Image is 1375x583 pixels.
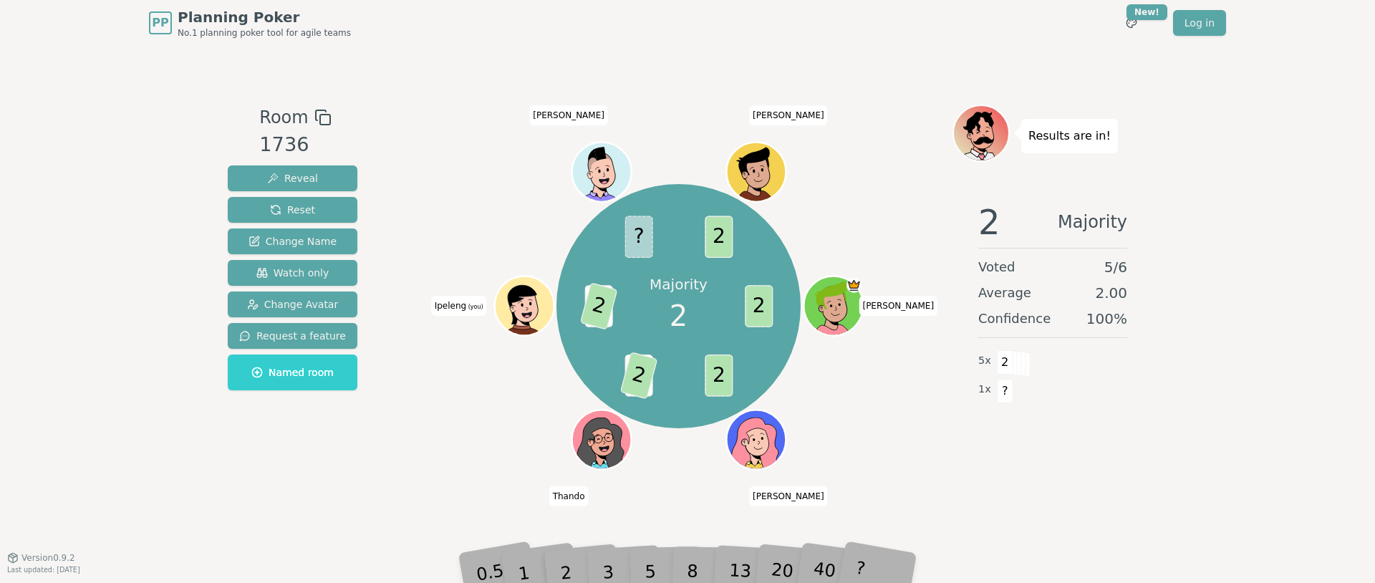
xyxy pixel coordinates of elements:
[859,296,937,316] span: Click to change your name
[997,350,1013,375] span: 2
[267,171,318,185] span: Reveal
[1058,205,1127,239] span: Majority
[650,274,708,294] p: Majority
[270,203,315,217] span: Reset
[228,355,357,390] button: Named room
[1086,309,1127,329] span: 100 %
[256,266,329,280] span: Watch only
[619,352,657,400] span: 2
[670,294,687,337] span: 2
[239,329,346,343] span: Request a feature
[496,278,552,334] button: Click to change your avatar
[228,165,357,191] button: Reveal
[745,285,773,327] span: 2
[1126,4,1167,20] div: New!
[749,106,828,126] span: Click to change your name
[705,355,733,397] span: 2
[249,234,337,249] span: Change Name
[259,105,308,130] span: Room
[529,106,608,126] span: Click to change your name
[1104,257,1127,277] span: 5 / 6
[846,278,862,293] span: Myles is the host
[1173,10,1226,36] a: Log in
[228,228,357,254] button: Change Name
[259,130,331,160] div: 1736
[1119,10,1144,36] button: New!
[178,27,351,39] span: No.1 planning poker tool for agile teams
[1028,126,1111,146] p: Results are in!
[21,552,75,564] span: Version 0.9.2
[549,486,589,506] span: Click to change your name
[624,216,652,258] span: ?
[978,257,1015,277] span: Voted
[978,309,1051,329] span: Confidence
[978,205,1000,239] span: 2
[978,353,991,369] span: 5 x
[228,197,357,223] button: Reset
[7,552,75,564] button: Version0.9.2
[228,323,357,349] button: Request a feature
[152,14,168,32] span: PP
[149,7,351,39] a: PPPlanning PokerNo.1 planning poker tool for agile teams
[228,260,357,286] button: Watch only
[228,291,357,317] button: Change Avatar
[431,296,487,316] span: Click to change your name
[705,216,733,258] span: 2
[251,365,334,380] span: Named room
[749,486,828,506] span: Click to change your name
[978,283,1031,303] span: Average
[978,382,991,397] span: 1 x
[997,379,1013,403] span: ?
[178,7,351,27] span: Planning Poker
[579,282,617,330] span: 2
[247,297,339,312] span: Change Avatar
[466,304,483,310] span: (you)
[1095,283,1127,303] span: 2.00
[7,566,80,574] span: Last updated: [DATE]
